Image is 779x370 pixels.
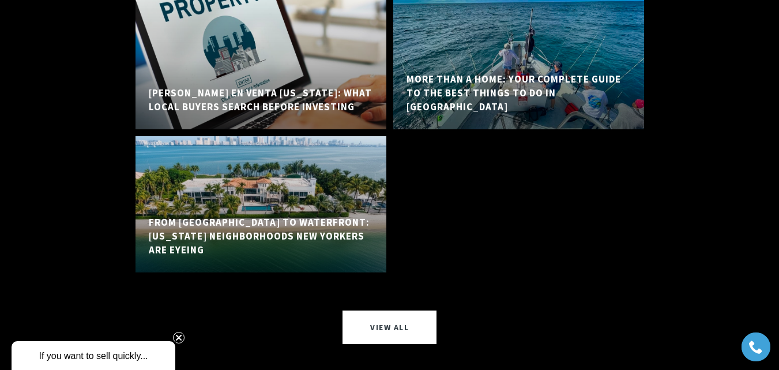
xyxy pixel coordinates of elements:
h5: More Than a Home: Your Complete Guide to the Best Things to Do in [GEOGRAPHIC_DATA] [407,73,631,114]
a: From Wall Street to Waterfront: Puerto Rico Neighborhoods New Yorkers Are Eyeing From [GEOGRAPHIC... [136,136,386,272]
a: View All [343,311,436,344]
div: If you want to sell quickly...Close teaser [12,341,175,370]
h5: From [GEOGRAPHIC_DATA] to Waterfront: [US_STATE] Neighborhoods New Yorkers Are Eyeing [149,216,373,257]
h5: [PERSON_NAME] en Venta [US_STATE]: What Local Buyers Search Before Investing [149,87,373,114]
button: Close teaser [173,332,185,343]
span: If you want to sell quickly... [39,351,148,361]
